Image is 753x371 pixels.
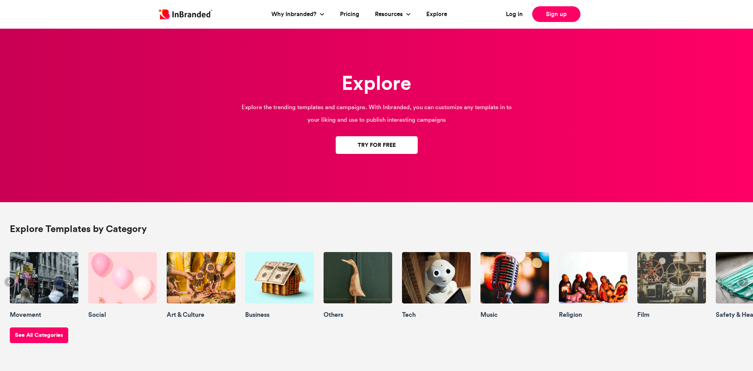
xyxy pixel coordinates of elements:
[324,309,392,320] h5: Others
[336,136,418,154] a: Try for Free
[340,10,359,19] a: Pricing
[10,252,78,320] a: Movement Movement
[88,252,157,320] a: Social Social
[245,309,314,320] h5: Business
[10,327,68,343] a: See All Categories
[402,309,471,320] h5: Tech
[10,309,78,320] h5: Movement
[10,222,743,236] h2: Explore Templates by Category
[245,252,314,320] a: Business Business
[167,309,235,320] h5: Art & Culture
[159,9,212,19] img: Inbranded
[88,309,157,320] h5: Social
[637,309,706,320] h5: Film
[375,10,405,19] a: Resources
[637,252,706,320] a: Film Film
[559,309,627,320] h5: Religion
[506,10,523,19] a: Log in
[239,101,514,126] p: Explore the trending templates and campaigns. With Inbranded, you can customize any template in t...
[532,6,580,22] a: Sign up
[559,252,627,320] a: Religion Religion
[324,252,392,320] a: Others Others
[271,10,318,19] a: Why Inbranded?
[402,252,471,320] a: Tech Tech
[426,10,447,19] a: Explore
[167,252,235,320] a: Art & Culture Art & Culture
[480,309,549,320] h5: Music
[480,252,549,320] a: Music Music
[159,73,594,93] h1: Explore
